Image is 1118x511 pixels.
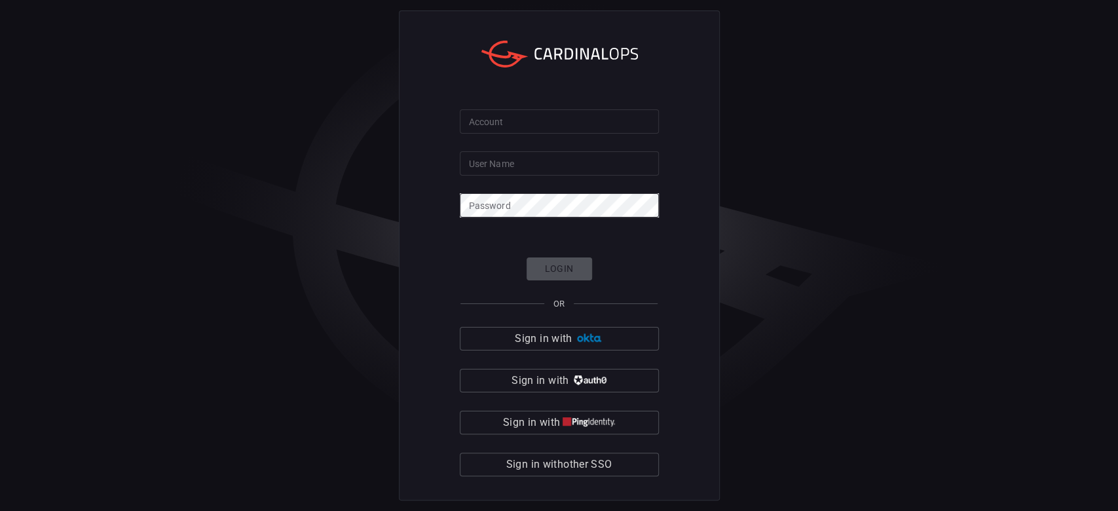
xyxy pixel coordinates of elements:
input: Type your user name [460,151,659,176]
button: Sign in withother SSO [460,453,659,476]
input: Type your account [460,109,659,134]
button: Sign in with [460,327,659,350]
img: vP8Hhh4KuCH8AavWKdZY7RZgAAAAASUVORK5CYII= [572,375,606,385]
button: Sign in with [460,411,659,434]
img: Ad5vKXme8s1CQAAAABJRU5ErkJggg== [575,333,603,343]
span: Sign in with other SSO [506,455,612,474]
img: quu4iresuhQAAAABJRU5ErkJggg== [563,417,615,427]
span: Sign in with [515,330,572,348]
span: OR [553,299,565,309]
span: Sign in with [503,413,560,432]
button: Sign in with [460,369,659,392]
span: Sign in with [512,371,568,390]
